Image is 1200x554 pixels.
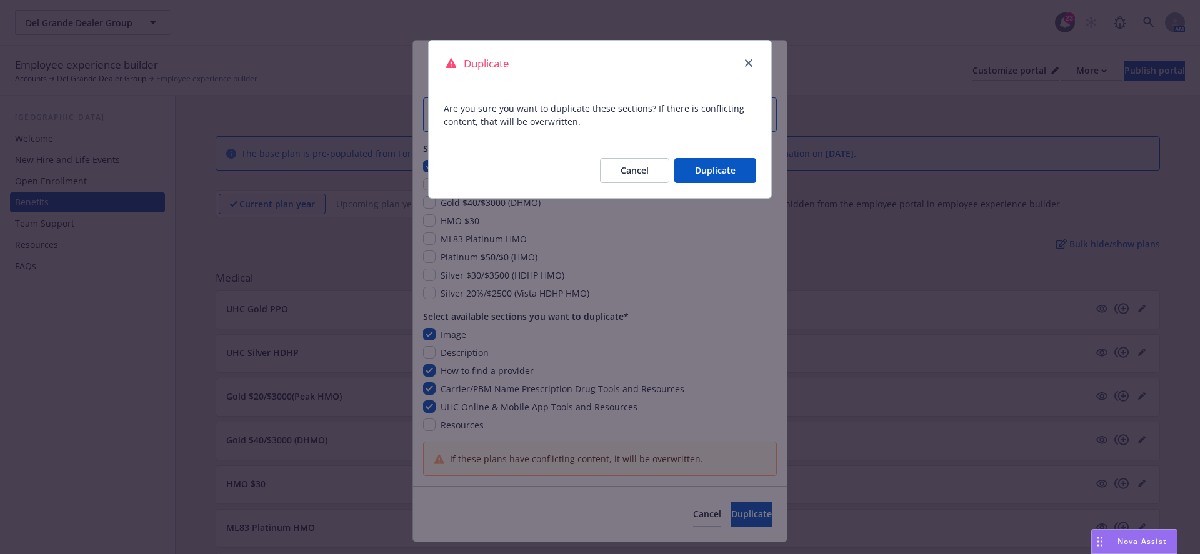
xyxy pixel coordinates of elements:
[1092,530,1107,553] div: Drag to move
[1117,536,1167,547] span: Nova Assist
[600,158,669,183] button: Cancel
[741,56,756,71] a: close
[674,158,756,183] button: Duplicate
[1091,529,1177,554] button: Nova Assist
[429,87,771,143] span: Are you sure you want to duplicate these sections? If there is conflicting content, that will be ...
[464,56,509,72] span: Duplicate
